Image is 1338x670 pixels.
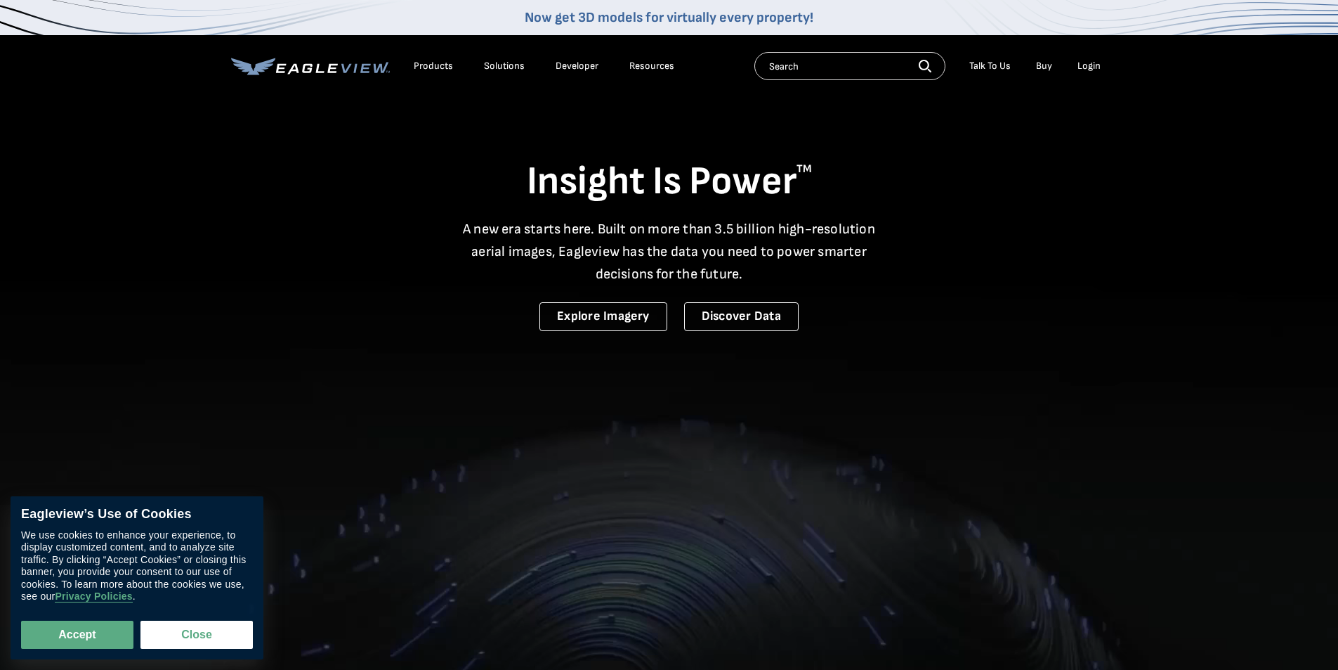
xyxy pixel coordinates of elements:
[969,60,1011,72] div: Talk To Us
[1077,60,1101,72] div: Login
[754,52,945,80] input: Search
[231,157,1108,207] h1: Insight Is Power
[414,60,453,72] div: Products
[1036,60,1052,72] a: Buy
[629,60,674,72] div: Resources
[539,302,667,331] a: Explore Imagery
[525,9,813,26] a: Now get 3D models for virtually every property!
[140,621,253,649] button: Close
[556,60,598,72] a: Developer
[796,162,812,176] sup: TM
[454,218,884,285] p: A new era starts here. Built on more than 3.5 billion high-resolution aerial images, Eagleview ha...
[21,507,253,522] div: Eagleview’s Use of Cookies
[684,302,799,331] a: Discover Data
[21,529,253,603] div: We use cookies to enhance your experience, to display customized content, and to analyze site tra...
[21,621,133,649] button: Accept
[55,591,132,603] a: Privacy Policies
[484,60,525,72] div: Solutions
